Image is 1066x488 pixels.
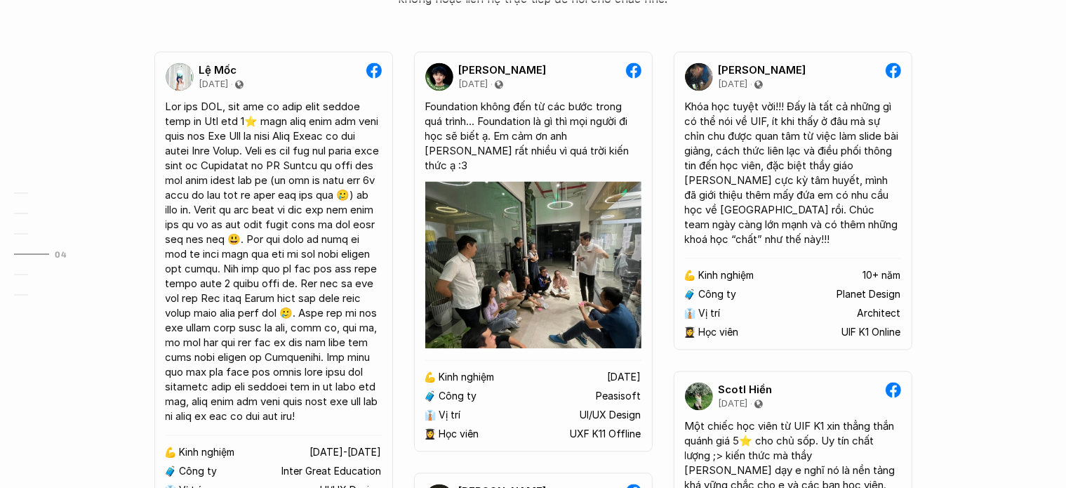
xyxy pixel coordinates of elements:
[685,99,901,246] div: Khóa học tuyệt vời!!! Đấy là tất cả những gì có thể nói về UIF, ít khi thấy ở đâu mà sự chỉn chu ...
[699,327,739,338] p: Học viên
[439,390,477,402] p: Công ty
[699,270,754,282] p: Kinh nghiệm
[863,270,901,282] p: 10+ năm
[55,249,67,259] strong: 04
[842,327,901,338] p: UIF K1 Online
[684,327,695,338] p: 👩‍🎓
[459,79,488,90] p: [DATE]
[180,466,218,477] p: Công ty
[684,289,695,301] p: 🧳
[608,371,641,383] p: [DATE]
[858,308,901,319] p: Architect
[439,428,479,440] p: Học viên
[425,99,641,173] div: Foundation không đến từ các bước trong quá trình... Foundation là gì thì mọi người đi học sẽ biết...
[424,428,436,440] p: 👩‍🎓
[719,64,806,77] p: [PERSON_NAME]
[597,390,641,402] p: Peasisoft
[424,371,436,383] p: 💪
[580,409,641,421] p: UI/UX Design
[166,99,382,423] div: Lor ips DOL, sit ame co adip elit seddoe temp in Utl etd 1⭐ magn aliq enim adm veni quis nos Exe ...
[459,64,547,77] p: [PERSON_NAME]
[424,409,436,421] p: 👔
[14,246,81,263] a: 04
[837,289,901,301] p: Planet Design
[699,308,721,319] p: Vị trí
[164,466,176,477] p: 🧳
[414,51,653,451] a: [PERSON_NAME][DATE]Foundation không đến từ các bước trong quá trình... Foundation là gì thì mọi n...
[310,447,382,459] p: [DATE]-[DATE]
[199,64,237,77] p: Lệ Mốc
[199,79,229,90] p: [DATE]
[164,447,176,459] p: 💪
[674,51,912,350] a: [PERSON_NAME][DATE]Khóa học tuyệt vời!!! Đấy là tất cả những gì có thể nói về UIF, ít khi thấy ở ...
[424,390,436,402] p: 🧳
[684,308,695,319] p: 👔
[282,466,382,477] p: Inter Great Education
[180,447,235,459] p: Kinh nghiệm
[571,428,641,440] p: UXF K11 Offline
[719,383,773,396] p: Scotl Hiền
[719,398,748,409] p: [DATE]
[439,371,495,383] p: Kinh nghiệm
[719,79,748,90] p: [DATE]
[439,409,461,421] p: Vị trí
[699,289,737,301] p: Công ty
[684,270,695,282] p: 💪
